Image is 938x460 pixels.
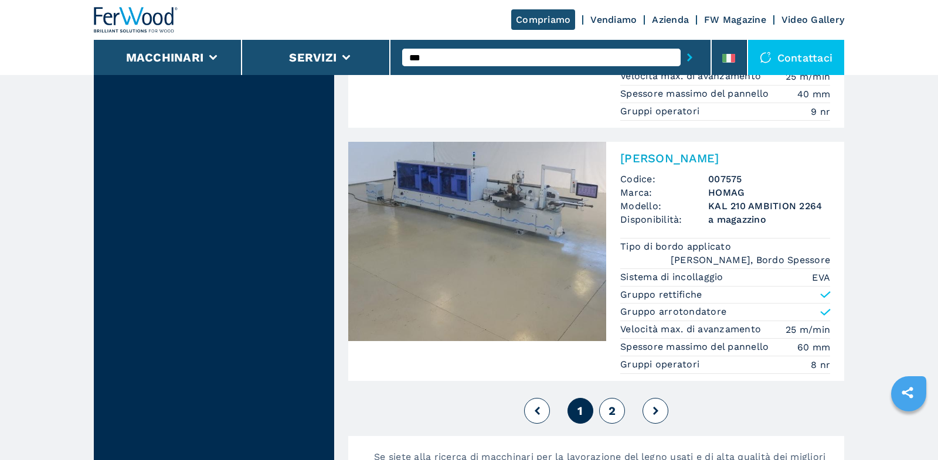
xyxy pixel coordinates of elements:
[797,87,830,101] em: 40 mm
[577,404,583,418] span: 1
[708,172,830,186] h3: 007575
[348,142,606,341] img: Bordatrice Singola HOMAG KAL 210 AMBITION 2264
[652,14,689,25] a: Azienda
[567,398,593,424] button: 1
[620,323,764,336] p: Velocità max. di avanzamento
[797,340,830,354] em: 60 mm
[620,271,726,284] p: Sistema di incollaggio
[599,398,625,424] button: 2
[620,199,708,213] span: Modello:
[811,358,830,372] em: 8 nr
[708,199,830,213] h3: KAL 210 AMBITION 2264
[620,288,702,301] p: Gruppo rettifiche
[620,186,708,199] span: Marca:
[704,14,766,25] a: FW Magazine
[609,404,616,418] span: 2
[590,14,637,25] a: Vendiamo
[620,305,726,318] p: Gruppo arrotondatore
[620,340,772,353] p: Spessore massimo del pannello
[781,14,844,25] a: Video Gallery
[811,105,830,118] em: 9 nr
[681,44,699,71] button: submit-button
[511,9,575,30] a: Compriamo
[620,358,702,371] p: Gruppi operatori
[888,407,929,451] iframe: Chat
[893,378,922,407] a: sharethis
[289,50,337,64] button: Servizi
[708,213,830,226] span: a magazzino
[760,52,772,63] img: Contattaci
[620,172,708,186] span: Codice:
[620,213,708,226] span: Disponibilità:
[348,142,844,381] a: Bordatrice Singola HOMAG KAL 210 AMBITION 2264[PERSON_NAME]Codice:007575Marca:HOMAGModello:KAL 21...
[748,40,845,75] div: Contattaci
[620,70,764,83] p: Velocità max. di avanzamento
[126,50,204,64] button: Macchinari
[671,253,830,267] em: [PERSON_NAME], Bordo Spessore
[94,7,178,33] img: Ferwood
[620,151,830,165] h2: [PERSON_NAME]
[812,271,830,284] em: EVA
[786,70,830,83] em: 25 m/min
[786,323,830,336] em: 25 m/min
[620,240,734,253] p: Tipo di bordo applicato
[708,186,830,199] h3: HOMAG
[620,105,702,118] p: Gruppi operatori
[620,87,772,100] p: Spessore massimo del pannello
